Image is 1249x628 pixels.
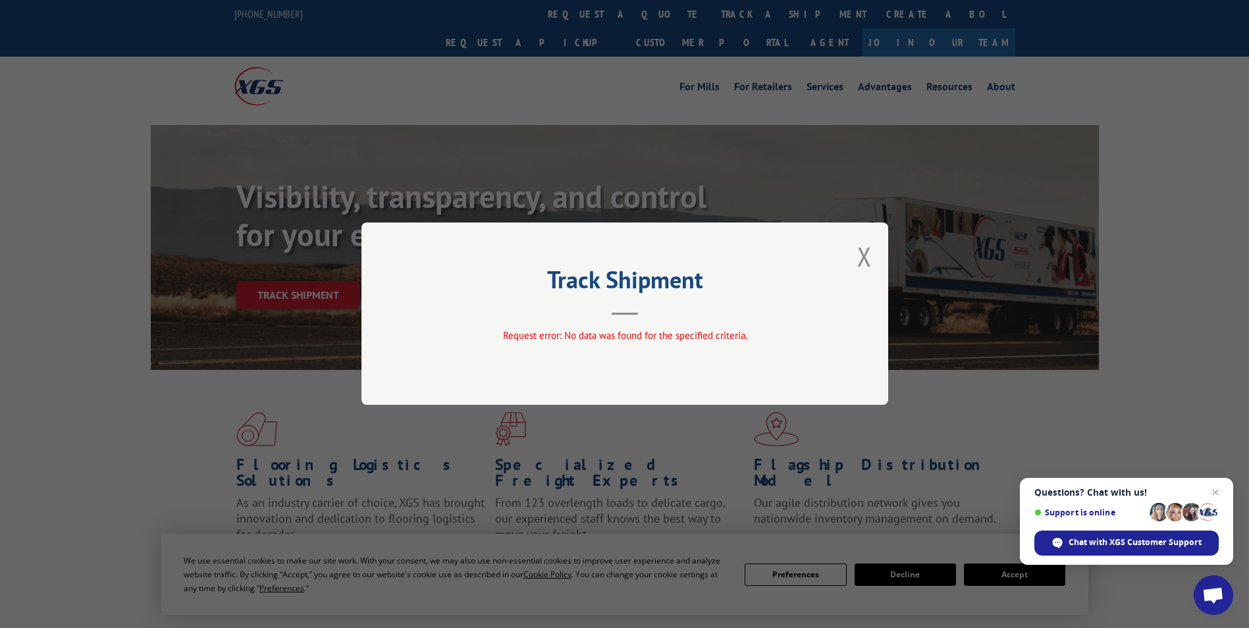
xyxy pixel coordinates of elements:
[427,271,822,296] h2: Track Shipment
[857,239,872,274] button: Close modal
[1208,484,1223,500] span: Close chat
[1194,575,1233,615] div: Open chat
[1034,487,1219,498] span: Questions? Chat with us!
[1069,536,1202,548] span: Chat with XGS Customer Support
[1034,508,1145,517] span: Support is online
[1034,531,1219,556] div: Chat with XGS Customer Support
[502,330,747,342] span: Request error: No data was found for the specified criteria.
